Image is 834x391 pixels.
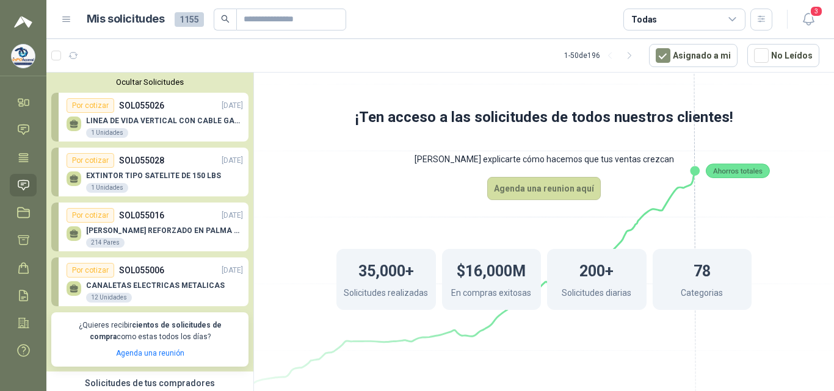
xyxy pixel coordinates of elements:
[46,73,253,371] div: Ocultar SolicitudesPor cotizarSOL055026[DATE] LINEA DE VIDA VERTICAL CON CABLE GALVANIZADO 3/16" ...
[222,210,243,221] p: [DATE]
[562,286,631,303] p: Solicitudes diarias
[694,256,711,283] h1: 78
[222,100,243,112] p: [DATE]
[86,117,243,125] p: LINEA DE VIDA VERTICAL CON CABLE GALVANIZADO 3/16" CON GANCHOS DE BLOQUEO DE BARRAS ALUMINIO
[87,10,165,28] h1: Mis solicitudes
[51,203,248,251] a: Por cotizarSOL055016[DATE] [PERSON_NAME] REFORZADO EN PALMA ML214 Pares
[86,171,221,180] p: EXTINTOR TIPO SATELITE DE 150 LBS
[344,286,428,303] p: Solicitudes realizadas
[86,293,132,303] div: 12 Unidades
[119,154,164,167] p: SOL055028
[86,128,128,138] div: 1 Unidades
[579,256,614,283] h1: 200+
[86,281,225,290] p: CANALETAS ELECTRICAS METALICAS
[67,263,114,278] div: Por cotizar
[119,264,164,277] p: SOL055006
[86,238,125,248] div: 214 Pares
[222,155,243,167] p: [DATE]
[221,15,230,23] span: search
[175,12,204,27] span: 1155
[67,208,114,223] div: Por cotizar
[649,44,738,67] button: Asignado a mi
[90,321,222,341] b: cientos de solicitudes de compra
[116,349,184,357] a: Agenda una reunión
[119,99,164,112] p: SOL055026
[51,257,248,306] a: Por cotizarSOL055006[DATE] CANALETAS ELECTRICAS METALICAS12 Unidades
[222,265,243,276] p: [DATE]
[51,93,248,142] a: Por cotizarSOL055026[DATE] LINEA DE VIDA VERTICAL CON CABLE GALVANIZADO 3/16" CON GANCHOS DE BLOQ...
[564,46,639,65] div: 1 - 50 de 196
[810,5,823,17] span: 3
[51,77,248,87] button: Ocultar Solicitudes
[51,148,248,196] a: Por cotizarSOL055028[DATE] EXTINTOR TIPO SATELITE DE 150 LBS1 Unidades
[67,98,114,113] div: Por cotizar
[358,256,414,283] h1: 35,000+
[631,13,657,26] div: Todas
[14,15,32,29] img: Logo peakr
[797,9,819,30] button: 3
[451,286,531,303] p: En compras exitosas
[86,183,128,193] div: 1 Unidades
[12,45,35,68] img: Company Logo
[59,320,241,343] p: ¿Quieres recibir como estas todos los días?
[747,44,819,67] button: No Leídos
[86,226,243,235] p: [PERSON_NAME] REFORZADO EN PALMA ML
[119,209,164,222] p: SOL055016
[67,153,114,168] div: Por cotizar
[681,286,723,303] p: Categorias
[457,256,526,283] h1: $16,000M
[487,177,601,200] button: Agenda una reunion aquí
